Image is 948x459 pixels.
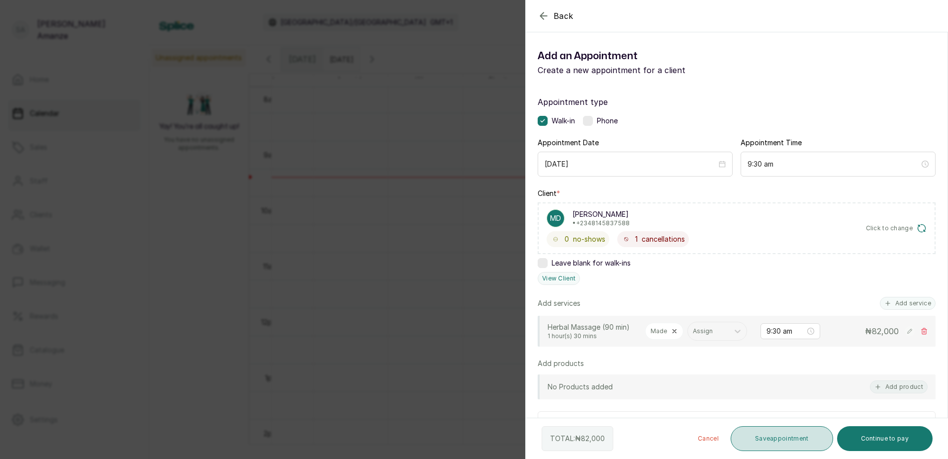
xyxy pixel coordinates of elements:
[538,272,580,285] button: View Client
[731,426,833,451] button: Saveappointment
[581,434,605,443] span: 82,000
[872,326,899,336] span: 82,000
[597,116,618,126] span: Phone
[550,434,605,444] p: TOTAL: ₦
[741,138,802,148] label: Appointment Time
[538,138,599,148] label: Appointment Date
[545,159,717,170] input: Select date
[642,234,685,244] span: cancellations
[548,332,637,340] p: 1 hour(s) 30 mins
[538,359,584,368] p: Add products
[870,380,928,393] button: Add product
[554,10,573,22] span: Back
[651,327,667,335] p: Made
[538,96,936,108] label: Appointment type
[837,426,933,451] button: Continue to pay
[690,426,727,451] button: Cancel
[866,224,913,232] span: Click to change
[572,219,630,227] p: • +234 8145837588
[552,258,631,268] span: Leave blank for walk-ins
[552,116,575,126] span: Walk-in
[538,64,737,76] p: Create a new appointment for a client
[572,209,630,219] p: [PERSON_NAME]
[748,159,920,170] input: Select time
[573,234,605,244] span: no-shows
[766,326,805,337] input: Select time
[880,297,936,310] button: Add service
[548,382,613,392] p: No Products added
[548,322,637,332] p: Herbal Massage (90 min)
[538,10,573,22] button: Back
[635,234,638,244] span: 1
[550,213,561,223] p: MD
[565,234,569,244] span: 0
[865,325,899,337] p: ₦
[538,188,560,198] label: Client
[866,223,927,233] button: Click to change
[538,298,580,308] p: Add services
[538,48,737,64] h1: Add an Appointment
